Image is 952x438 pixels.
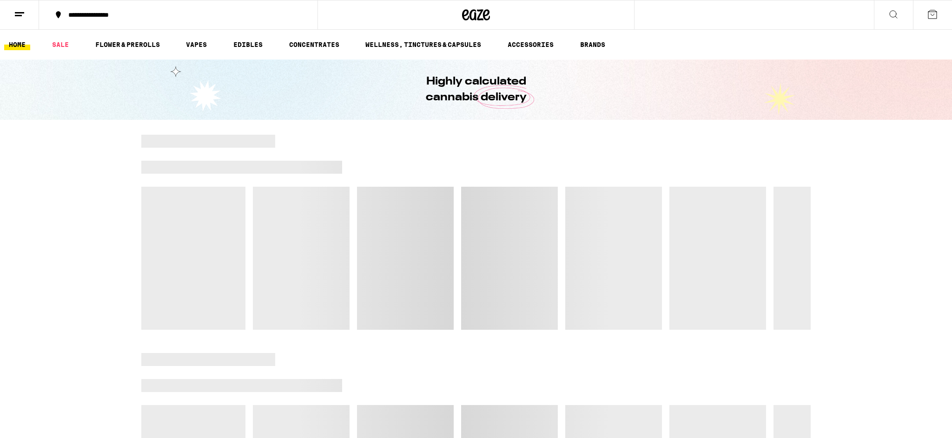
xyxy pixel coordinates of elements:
[4,39,30,50] a: HOME
[284,39,344,50] a: CONCENTRATES
[91,39,165,50] a: FLOWER & PREROLLS
[47,39,73,50] a: SALE
[575,39,610,50] a: BRANDS
[399,74,553,105] h1: Highly calculated cannabis delivery
[361,39,486,50] a: WELLNESS, TINCTURES & CAPSULES
[503,39,558,50] a: ACCESSORIES
[181,39,212,50] a: VAPES
[229,39,267,50] a: EDIBLES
